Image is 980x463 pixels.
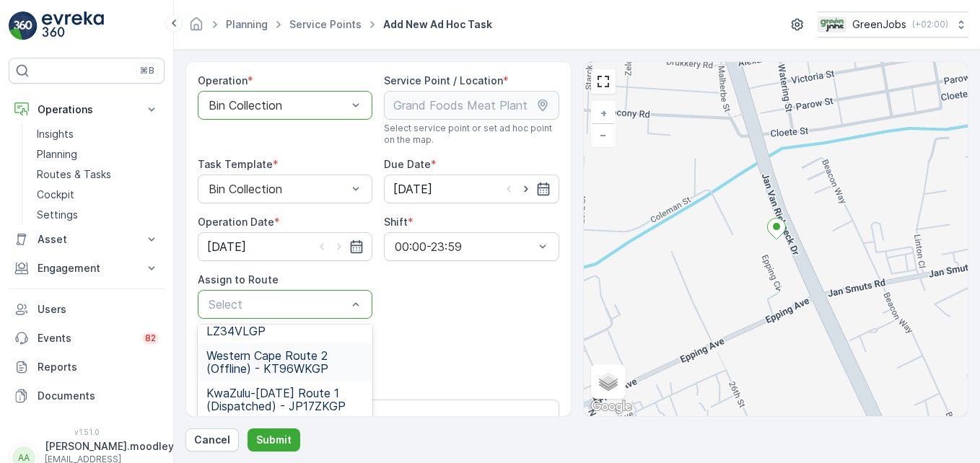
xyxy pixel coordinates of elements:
a: Settings [31,205,165,225]
p: Planning [37,147,77,162]
span: Western Cape Route 2 (Offline) - KT96WKGP [206,349,364,375]
span: Add New Ad Hoc Task [380,17,495,32]
label: Operation [198,74,248,87]
button: Operations [9,95,165,124]
p: Events [38,331,134,345]
a: Zoom Out [592,124,614,146]
a: Layers [592,366,624,397]
button: Submit [248,428,300,451]
p: Cancel [194,433,230,447]
input: dd/mm/yyyy [384,175,559,203]
img: Google [587,397,635,416]
input: dd/mm/yyyy [198,232,372,261]
p: Settings [37,208,78,222]
p: Asset [38,232,136,247]
p: Operations [38,102,136,117]
p: Engagement [38,261,136,275]
a: Planning [31,144,165,164]
label: Operation Date [198,216,274,228]
a: Insights [31,124,165,144]
button: Engagement [9,254,165,283]
button: Asset [9,225,165,254]
img: logo_light-DOdMpM7g.png [42,12,104,40]
label: Assign to Route [198,273,279,286]
p: Routes & Tasks [37,167,111,182]
a: Planning [226,18,268,30]
a: Documents [9,382,165,410]
p: 82 [145,332,156,344]
span: Select service point or set ad hoc point on the map. [384,123,559,146]
a: Zoom In [592,102,614,124]
button: Cancel [185,428,239,451]
a: Service Points [289,18,362,30]
img: logo [9,12,38,40]
p: Insights [37,127,74,141]
a: Reports [9,353,165,382]
span: + [600,107,607,119]
span: KwaZulu-[DATE] Route 1 (Dispatched) - JP17ZKGP [206,387,364,413]
a: Homepage [188,22,204,34]
a: View Fullscreen [592,71,614,92]
p: Documents [38,389,159,403]
span: − [600,128,607,141]
a: Cockpit [31,185,165,205]
label: Task Template [198,158,273,170]
a: Users [9,295,165,324]
button: GreenJobs(+02:00) [818,12,968,38]
input: Grand Foods Meat Plant [384,91,559,120]
p: [PERSON_NAME].moodley [45,439,174,454]
span: v 1.51.0 [9,428,165,436]
label: Shift [384,216,408,228]
label: Due Date [384,158,431,170]
p: Submit [256,433,292,447]
p: GreenJobs [852,17,906,32]
p: Reports [38,360,159,374]
a: Routes & Tasks [31,164,165,185]
p: ( +02:00 ) [912,19,948,30]
p: Select [209,296,347,313]
span: Western Cape Route 4 (Undispatched ) - LZ34VLGP [206,299,364,338]
a: Open this area in Google Maps (opens a new window) [587,397,635,416]
a: Events82 [9,324,165,353]
img: Green_Jobs_Logo.png [818,17,846,32]
p: Cockpit [37,188,74,202]
p: ⌘B [140,65,154,76]
p: Users [38,302,159,317]
label: Service Point / Location [384,74,503,87]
